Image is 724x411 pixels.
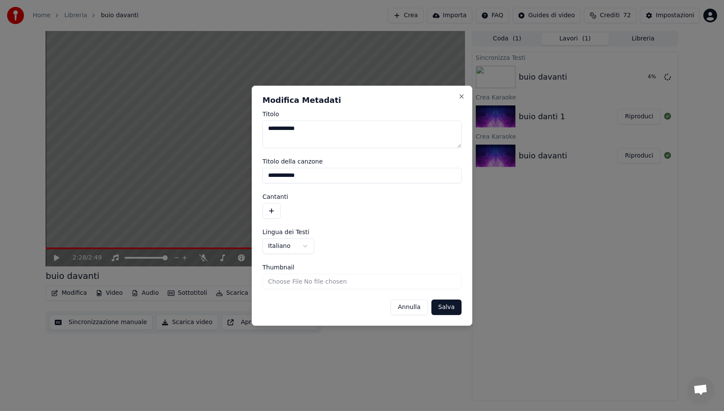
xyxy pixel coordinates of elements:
label: Titolo [262,111,462,117]
span: Lingua dei Testi [262,229,309,235]
button: Annulla [390,300,428,315]
h2: Modifica Metadati [262,96,462,104]
button: Salva [431,300,462,315]
label: Titolo della canzone [262,158,462,164]
span: Thumbnail [262,264,294,270]
label: Cantanti [262,194,462,200]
